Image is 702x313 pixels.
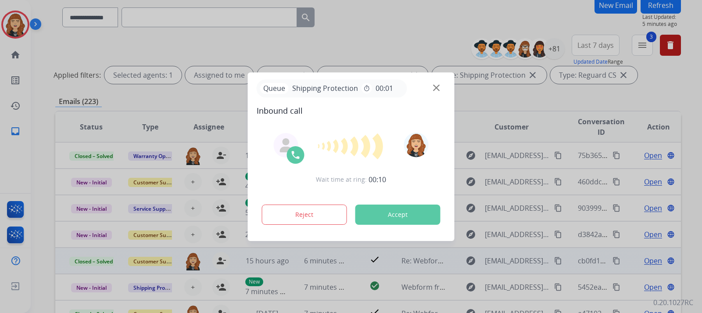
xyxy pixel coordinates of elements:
[290,150,301,160] img: call-icon
[257,104,446,117] span: Inbound call
[262,205,347,225] button: Reject
[260,83,289,94] p: Queue
[279,138,293,152] img: agent-avatar
[433,84,440,91] img: close-button
[369,174,386,185] span: 00:10
[653,297,693,308] p: 0.20.1027RC
[404,133,428,157] img: avatar
[316,175,367,184] span: Wait time at ring:
[289,83,362,94] span: Shipping Protection
[363,85,370,92] mat-icon: timer
[376,83,393,94] span: 00:01
[355,205,441,225] button: Accept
